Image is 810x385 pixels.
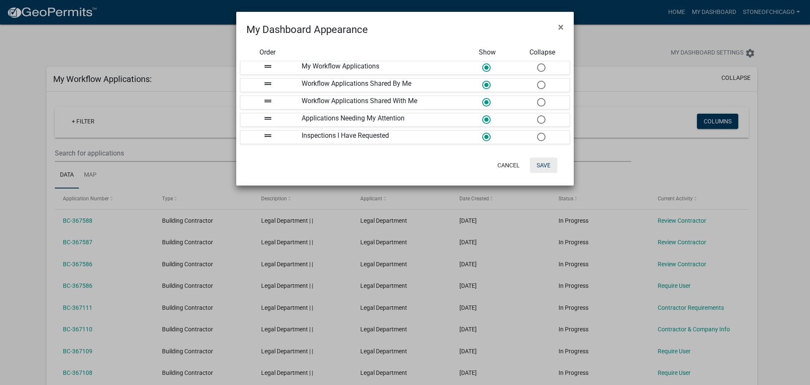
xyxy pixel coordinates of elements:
div: Inspections I Have Requested [295,131,460,144]
div: Applications Needing My Attention [295,113,460,126]
button: Close [551,15,570,39]
i: drag_handle [263,61,273,71]
div: Show [460,47,515,57]
i: drag_handle [263,113,273,123]
i: drag_handle [263,79,273,89]
i: drag_handle [263,131,273,141]
div: My Workflow Applications [295,61,460,74]
i: drag_handle [263,96,273,106]
div: Workflow Applications Shared With Me [295,96,460,109]
button: Save [530,158,557,173]
div: Order [240,47,295,57]
div: Workflow Applications Shared By Me [295,79,460,92]
h4: My Dashboard Appearance [246,22,368,37]
span: × [558,21,564,33]
button: Cancel [491,158,526,173]
div: Collapse [515,47,570,57]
